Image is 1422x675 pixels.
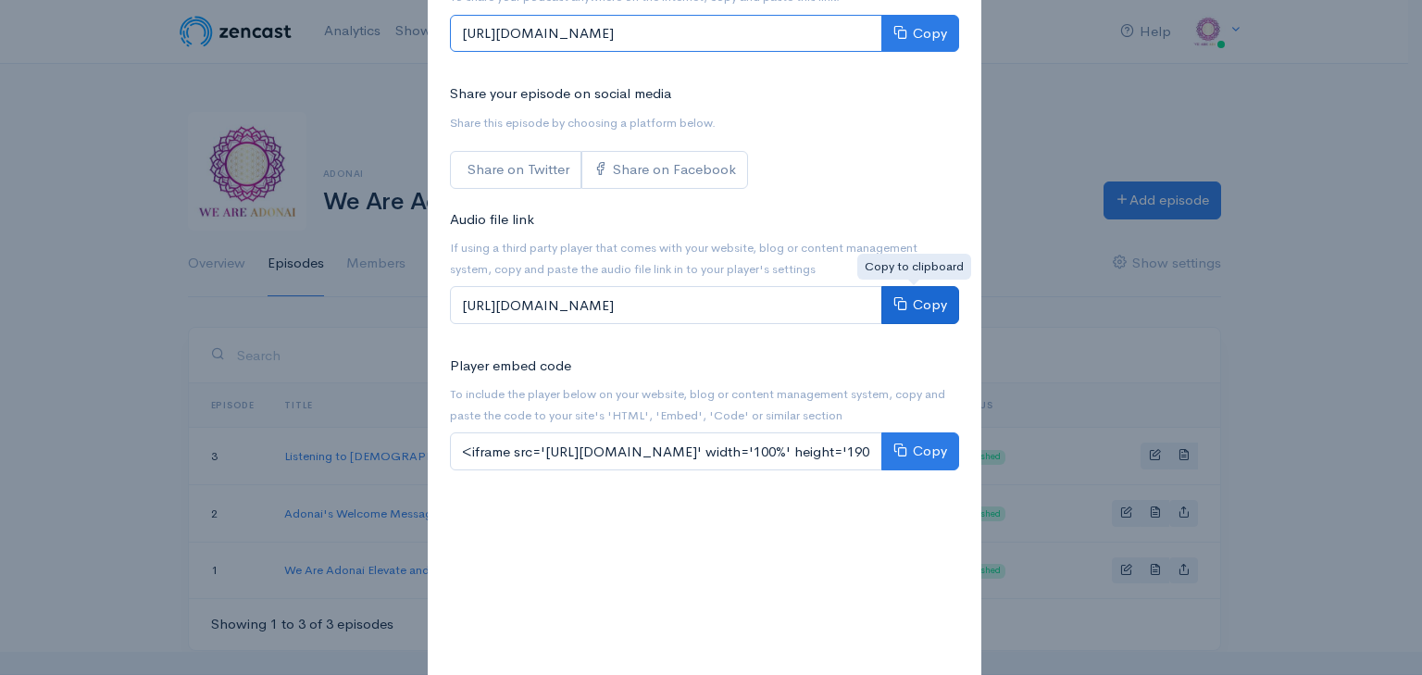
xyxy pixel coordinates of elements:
[581,151,748,189] a: Share on Facebook
[450,151,581,189] a: Share on Twitter
[450,83,671,105] label: Share your episode on social media
[881,432,959,470] button: Copy
[881,286,959,324] button: Copy
[857,254,971,280] div: Copy to clipboard
[881,15,959,53] button: Copy
[450,209,534,231] label: Audio file link
[450,15,882,53] input: [URL][DOMAIN_NAME]
[450,432,882,470] input: <iframe src='[URL][DOMAIN_NAME]' width='100%' height='190' frameborder='0' scrolling='no' seamles...
[450,356,571,377] label: Player embed code
[450,151,748,189] div: Social sharing links
[450,240,917,277] small: If using a third party player that comes with your website, blog or content management system, co...
[450,286,882,324] input: [URL][DOMAIN_NAME]
[450,386,945,423] small: To include the player below on your website, blog or content management system, copy and paste th...
[450,115,716,131] small: Share this episode by choosing a platform below.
